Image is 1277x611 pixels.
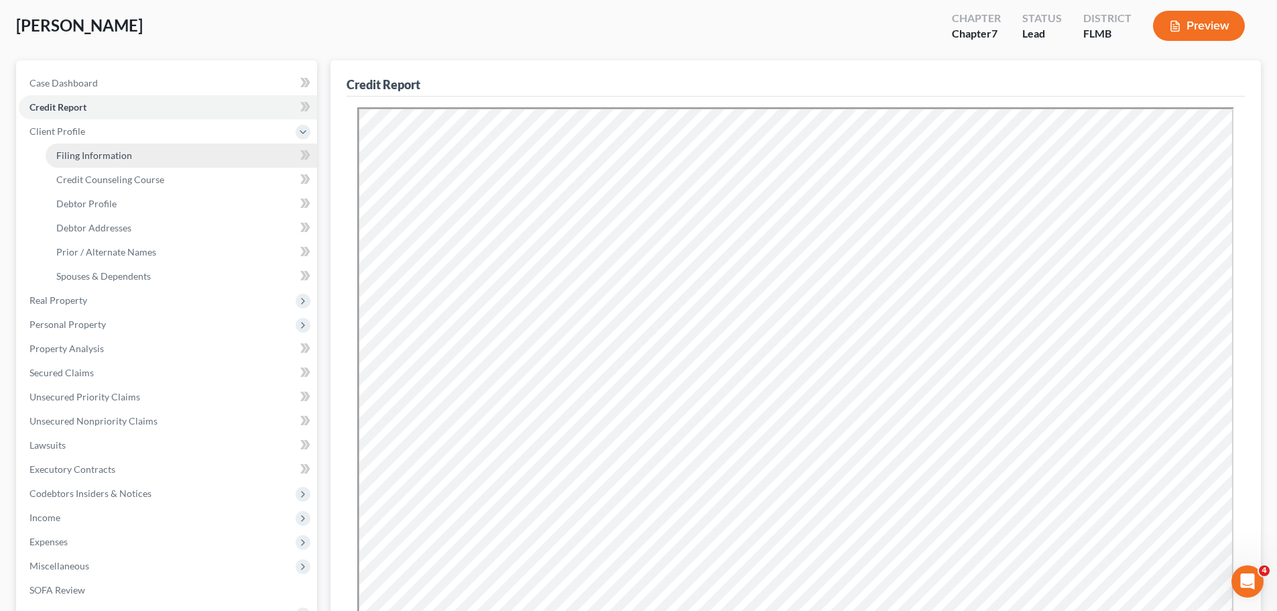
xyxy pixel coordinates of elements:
[29,560,89,571] span: Miscellaneous
[1259,565,1270,576] span: 4
[29,367,94,378] span: Secured Claims
[19,361,317,385] a: Secured Claims
[1022,11,1062,26] div: Status
[29,439,66,451] span: Lawsuits
[991,27,997,40] span: 7
[29,415,158,427] span: Unsecured Nonpriority Claims
[29,463,115,475] span: Executory Contracts
[29,125,85,137] span: Client Profile
[1083,11,1132,26] div: District
[56,270,151,282] span: Spouses & Dependents
[1231,565,1264,598] iframe: Intercom live chat
[29,294,87,306] span: Real Property
[1022,26,1062,42] div: Lead
[29,101,86,113] span: Credit Report
[19,578,317,602] a: SOFA Review
[29,77,98,89] span: Case Dashboard
[29,391,140,402] span: Unsecured Priority Claims
[46,264,317,288] a: Spouses & Dependents
[19,457,317,482] a: Executory Contracts
[56,246,156,258] span: Prior / Alternate Names
[29,584,85,596] span: SOFA Review
[29,488,151,499] span: Codebtors Insiders & Notices
[46,144,317,168] a: Filing Information
[19,95,317,119] a: Credit Report
[16,15,143,35] span: [PERSON_NAME]
[56,150,132,161] span: Filing Information
[56,222,131,233] span: Debtor Addresses
[1083,26,1132,42] div: FLMB
[46,216,317,240] a: Debtor Addresses
[19,433,317,457] a: Lawsuits
[29,343,104,354] span: Property Analysis
[46,168,317,192] a: Credit Counseling Course
[952,26,1001,42] div: Chapter
[29,512,60,523] span: Income
[19,71,317,95] a: Case Dashboard
[29,536,68,547] span: Expenses
[952,11,1001,26] div: Chapter
[46,192,317,216] a: Debtor Profile
[46,240,317,264] a: Prior / Alternate Names
[56,174,164,185] span: Credit Counseling Course
[347,76,420,93] div: Credit Report
[56,198,117,209] span: Debtor Profile
[29,319,106,330] span: Personal Property
[19,337,317,361] a: Property Analysis
[1153,11,1245,41] button: Preview
[19,385,317,409] a: Unsecured Priority Claims
[19,409,317,433] a: Unsecured Nonpriority Claims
